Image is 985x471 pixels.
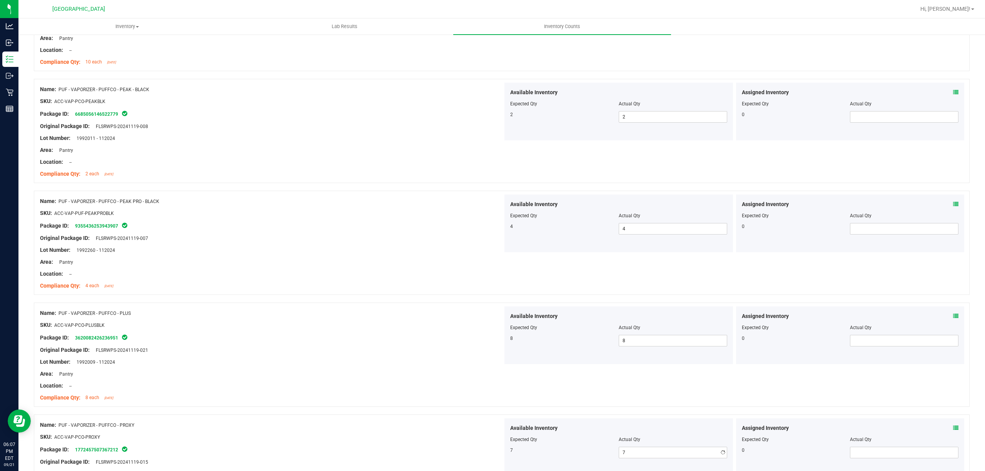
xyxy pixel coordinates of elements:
[40,223,69,229] span: Package ID:
[18,18,236,35] a: Inventory
[742,223,850,230] div: 0
[40,123,90,129] span: Original Package ID:
[73,248,115,253] span: 1992260 - 112024
[534,23,591,30] span: Inventory Counts
[619,112,727,122] input: 2
[742,447,850,454] div: 0
[121,221,128,229] span: In Sync
[40,35,53,41] span: Area:
[3,441,15,462] p: 06:07 PM EDT
[510,312,558,320] span: Available Inventory
[58,423,134,428] span: PUF - VAPORIZER - PUFFCO - PROXY
[510,424,558,432] span: Available Inventory
[55,36,73,41] span: Pantry
[510,101,537,107] span: Expected Qty
[85,395,99,400] span: 8 each
[40,347,90,353] span: Original Package ID:
[510,448,513,453] span: 7
[40,371,53,377] span: Area:
[121,110,128,117] span: In Sync
[510,336,513,341] span: 8
[54,323,105,328] span: ACC-VAP-PCO-PLUSBLK
[850,100,958,107] div: Actual Qty
[54,434,100,440] span: ACC-VAP-PCO-PROXY
[55,148,73,153] span: Pantry
[40,335,69,341] span: Package ID:
[85,283,99,288] span: 4 each
[40,159,63,165] span: Location:
[54,99,105,104] span: ACC-VAP-PCO-PEAKBLK
[6,72,13,80] inline-svg: Outbound
[92,236,148,241] span: FLSRWPS-20241119-007
[75,335,118,341] a: 3620082426236951
[54,211,114,216] span: ACC-VAP-PUF-PEAKPROBLK
[8,409,31,433] iframe: Resource center
[58,87,149,92] span: PUF - VAPORIZER - PUFFCO - PEAK - BLACK
[619,447,727,458] input: 7
[40,59,80,65] span: Compliance Qty:
[85,59,102,65] span: 10 each
[920,6,970,12] span: Hi, [PERSON_NAME]!
[65,271,72,277] span: --
[742,111,850,118] div: 0
[619,101,640,107] span: Actual Qty
[40,422,56,428] span: Name:
[73,359,115,365] span: 1992009 - 112024
[40,394,80,401] span: Compliance Qty:
[52,6,105,12] span: [GEOGRAPHIC_DATA]
[850,324,958,331] div: Actual Qty
[107,61,116,64] span: [DATE]
[510,325,537,330] span: Expected Qty
[40,446,69,453] span: Package ID:
[75,223,118,229] a: 9355436253943907
[104,396,113,400] span: [DATE]
[6,39,13,47] inline-svg: Inbound
[40,459,90,465] span: Original Package ID:
[92,348,148,353] span: FLSRWPS-20241119-021
[75,112,118,117] a: 6685056146522779
[510,437,537,442] span: Expected Qty
[6,105,13,113] inline-svg: Reports
[40,383,63,389] span: Location:
[65,48,72,53] span: --
[58,311,131,316] span: PUF - VAPORIZER - PUFFCO - PLUS
[40,47,63,53] span: Location:
[121,445,128,453] span: In Sync
[58,199,159,204] span: PUF - VAPORIZER - PUFFCO - PEAK PRO - BLACK
[742,424,789,432] span: Assigned Inventory
[236,18,453,35] a: Lab Results
[619,325,640,330] span: Actual Qty
[40,359,70,365] span: Lot Number:
[40,86,56,92] span: Name:
[40,98,52,104] span: SKU:
[510,200,558,208] span: Available Inventory
[510,213,537,218] span: Expected Qty
[40,235,90,241] span: Original Package ID:
[619,213,640,218] span: Actual Qty
[850,436,958,443] div: Actual Qty
[40,198,56,204] span: Name:
[510,224,513,229] span: 4
[40,283,80,289] span: Compliance Qty:
[321,23,368,30] span: Lab Results
[619,335,727,346] input: 8
[40,310,56,316] span: Name:
[40,210,52,216] span: SKU:
[73,136,115,141] span: 1992011 - 112024
[40,434,52,440] span: SKU:
[3,462,15,468] p: 09/21
[453,18,671,35] a: Inventory Counts
[104,173,113,176] span: [DATE]
[6,88,13,96] inline-svg: Retail
[85,171,99,176] span: 2 each
[40,147,53,153] span: Area:
[742,88,789,97] span: Assigned Inventory
[19,23,235,30] span: Inventory
[742,312,789,320] span: Assigned Inventory
[742,100,850,107] div: Expected Qty
[510,88,558,97] span: Available Inventory
[619,223,727,234] input: 4
[65,160,72,165] span: --
[742,335,850,342] div: 0
[40,111,69,117] span: Package ID:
